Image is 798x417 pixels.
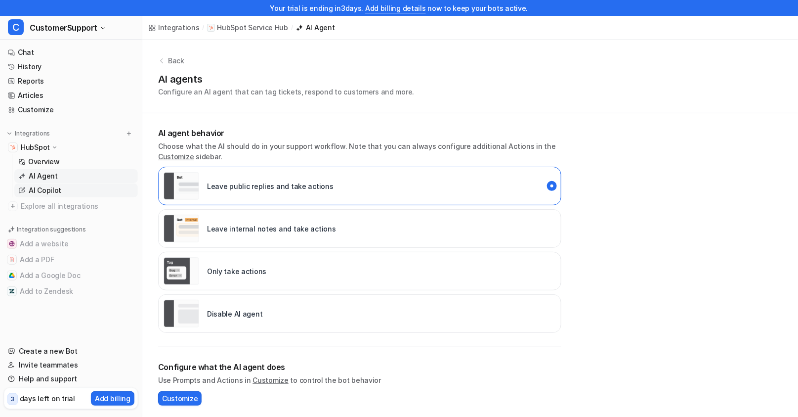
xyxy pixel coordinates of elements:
[9,257,15,263] img: Add a PDF
[4,372,138,386] a: Help and support
[164,172,199,200] img: Leave public replies and take actions
[4,283,138,299] button: Add to ZendeskAdd to Zendesk
[91,391,134,406] button: Add billing
[4,46,138,59] a: Chat
[21,198,134,214] span: Explore all integrations
[158,294,561,333] div: paused::disabled
[4,252,138,268] button: Add a PDFAdd a PDF
[168,55,184,66] p: Back
[158,167,561,205] div: live::external_reply
[158,209,561,248] div: live::internal_reply
[291,23,293,32] span: /
[207,181,334,191] p: Leave public replies and take actions
[14,169,138,183] a: AI Agent
[164,257,199,285] img: Only take actions
[164,300,199,327] img: Disable AI agent
[126,130,132,137] img: menu_add.svg
[6,130,13,137] img: expand menu
[14,155,138,169] a: Overview
[28,157,60,167] p: Overview
[4,236,138,252] button: Add a websiteAdd a website
[158,141,561,162] p: Choose what the AI should do in your support workflow. Note that you can always configure additio...
[158,22,200,33] div: Integrations
[296,22,335,33] a: AI Agent
[20,393,75,404] p: days left on trial
[11,395,14,404] p: 3
[29,171,58,181] p: AI Agent
[162,393,198,404] span: Customize
[158,375,561,385] p: Use Prompts and Actions in to control the bot behavior
[9,241,15,247] img: Add a website
[207,266,266,277] p: Only take actions
[4,344,138,358] a: Create a new Bot
[15,130,50,138] p: Integrations
[14,184,138,197] a: AI Copilot
[10,144,16,150] img: HubSpot
[4,60,138,74] a: History
[164,215,199,242] img: Leave internal notes and take actions
[158,87,414,97] p: Configure an AI agent that can tag tickets, respond to customers and more.
[4,358,138,372] a: Invite teammates
[158,361,561,373] h2: Configure what the AI agent does
[158,391,202,406] button: Customize
[4,103,138,117] a: Customize
[4,89,138,102] a: Articles
[4,199,138,213] a: Explore all integrations
[4,268,138,283] button: Add a Google DocAdd a Google Doc
[158,72,414,87] h1: AI agents
[207,309,263,319] p: Disable AI agent
[207,23,288,33] a: HubSpot Service Hub iconHubSpot Service Hub
[306,22,335,33] div: AI Agent
[207,224,336,234] p: Leave internal notes and take actions
[29,185,61,195] p: AI Copilot
[158,152,194,161] a: Customize
[9,288,15,294] img: Add to Zendesk
[365,4,426,12] a: Add billing details
[217,23,288,33] p: HubSpot Service Hub
[252,376,288,384] a: Customize
[8,201,18,211] img: explore all integrations
[209,25,213,30] img: HubSpot Service Hub icon
[21,142,50,152] p: HubSpot
[4,129,53,139] button: Integrations
[9,273,15,278] img: Add a Google Doc
[158,127,561,139] p: AI agent behavior
[158,252,561,290] div: live::disabled
[203,23,205,32] span: /
[4,74,138,88] a: Reports
[148,22,200,33] a: Integrations
[17,225,85,234] p: Integration suggestions
[30,21,97,35] span: CustomerSupport
[8,19,24,35] span: C
[95,393,130,404] p: Add billing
